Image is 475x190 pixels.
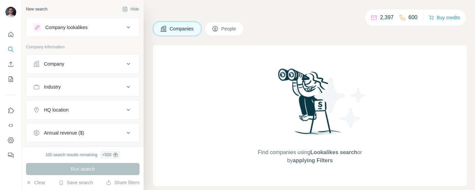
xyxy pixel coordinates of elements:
p: 600 [408,14,418,22]
button: Feedback [5,149,16,161]
button: Save search [58,179,93,186]
button: Industry [26,79,139,95]
div: Company lookalikes [45,24,87,31]
div: + 500 [102,152,111,158]
span: People [221,25,237,32]
span: Find companies using or by [256,148,364,165]
span: Lookalikes search [310,149,357,155]
div: 100 search results remaining [45,151,120,159]
div: Industry [44,84,61,90]
div: HQ location [44,106,69,113]
button: Company [26,56,139,72]
button: Search [5,43,16,55]
p: 2,397 [380,14,394,22]
button: Hide [118,4,144,14]
button: My lists [5,73,16,85]
span: applying Filters [293,158,333,163]
div: New search [26,6,47,12]
button: Buy credits [429,13,460,22]
button: HQ location [26,102,139,118]
p: Company information [26,44,140,50]
img: Avatar [5,7,16,18]
span: Companies [170,25,194,32]
button: Dashboard [5,134,16,146]
h4: Search [153,8,467,18]
button: Use Surfe on LinkedIn [5,104,16,117]
button: Company lookalikes [26,19,139,35]
img: Surfe Illustration - Stars [310,72,371,133]
button: Clear [26,179,45,186]
div: Company [44,61,64,67]
button: Quick start [5,28,16,41]
button: Annual revenue ($) [26,125,139,141]
button: Enrich CSV [5,58,16,70]
button: Use Surfe API [5,119,16,132]
img: Surfe Illustration - Woman searching with binoculars [275,67,345,142]
div: Annual revenue ($) [44,129,84,136]
button: Share filters [106,179,140,186]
